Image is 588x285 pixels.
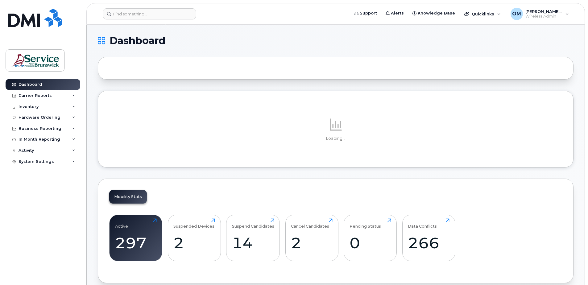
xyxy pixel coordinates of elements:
span: Dashboard [110,36,165,45]
div: Suspended Devices [173,218,214,229]
p: Loading... [109,136,562,141]
a: Active297 [115,218,157,258]
div: Pending Status [350,218,381,229]
a: Suspend Candidates14 [232,218,274,258]
a: Cancel Candidates2 [291,218,333,258]
a: Suspended Devices2 [173,218,215,258]
div: 2 [291,234,333,252]
div: 0 [350,234,391,252]
div: 2 [173,234,215,252]
a: Data Conflicts266 [408,218,449,258]
a: Pending Status0 [350,218,391,258]
div: Active [115,218,128,229]
div: 266 [408,234,449,252]
div: 14 [232,234,274,252]
div: Cancel Candidates [291,218,329,229]
div: 297 [115,234,157,252]
div: Data Conflicts [408,218,437,229]
div: Suspend Candidates [232,218,274,229]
